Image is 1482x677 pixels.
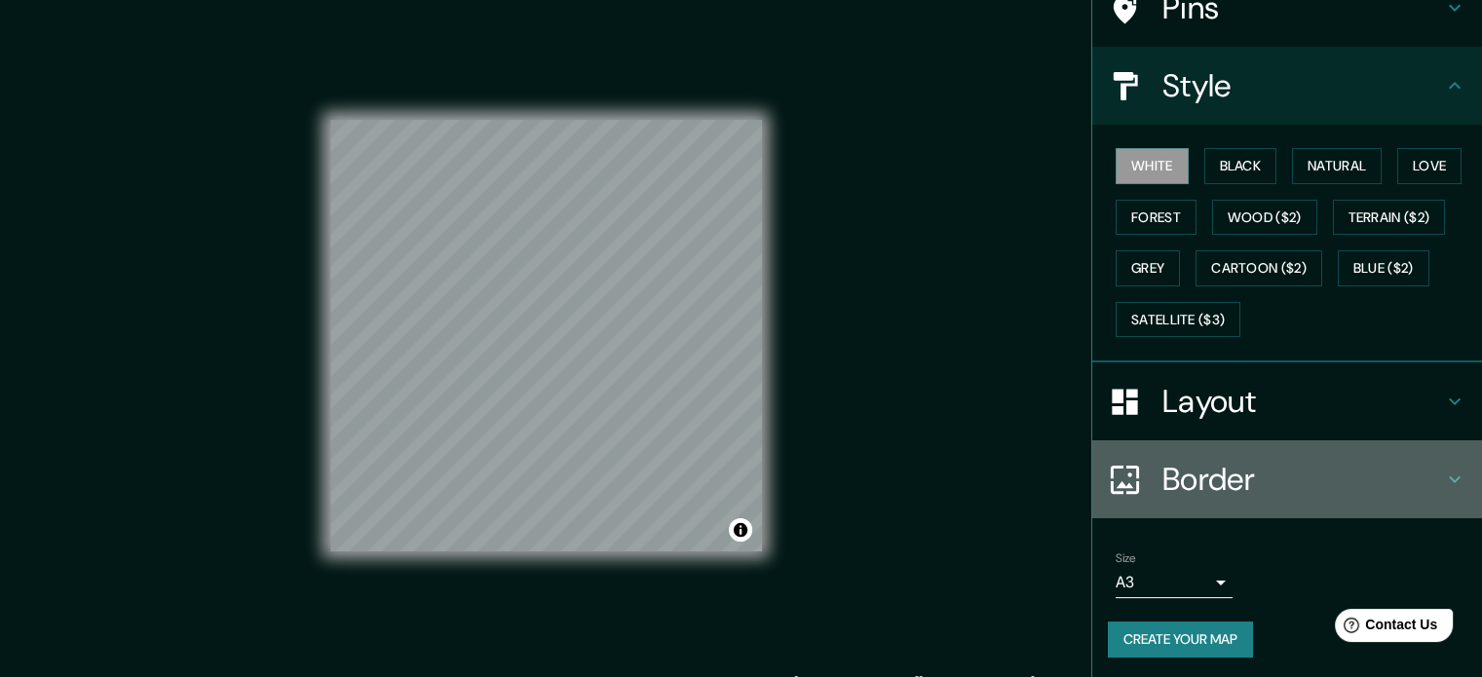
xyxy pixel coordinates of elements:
div: Border [1092,440,1482,518]
button: Toggle attribution [729,518,752,542]
label: Size [1116,550,1136,567]
canvas: Map [330,120,762,551]
button: White [1116,148,1189,184]
button: Love [1397,148,1462,184]
button: Natural [1292,148,1382,184]
div: Style [1092,47,1482,125]
button: Grey [1116,250,1180,286]
h4: Style [1162,66,1443,105]
button: Terrain ($2) [1333,200,1446,236]
button: Create your map [1108,621,1253,658]
button: Satellite ($3) [1116,302,1240,338]
div: A3 [1116,567,1233,598]
button: Wood ($2) [1212,200,1317,236]
div: Layout [1092,362,1482,440]
h4: Border [1162,460,1443,499]
button: Forest [1116,200,1197,236]
button: Cartoon ($2) [1196,250,1322,286]
button: Blue ($2) [1338,250,1429,286]
iframe: Help widget launcher [1309,601,1461,656]
button: Black [1204,148,1277,184]
h4: Layout [1162,382,1443,421]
